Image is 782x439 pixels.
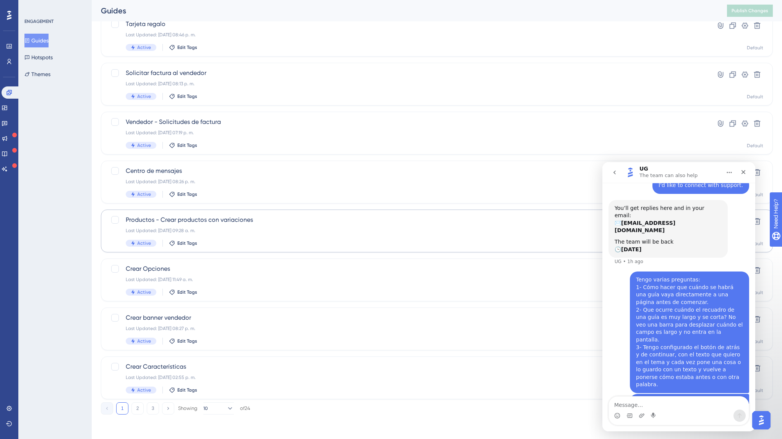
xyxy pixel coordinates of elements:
[169,240,197,246] button: Edit Tags
[126,276,687,283] div: Last Updated: [DATE] 11:49 a. m.
[750,409,773,432] iframe: UserGuiding AI Assistant Launcher
[24,34,49,47] button: Guides
[126,117,687,127] span: Vendedor - Solicitudes de factura
[203,405,208,411] span: 10
[18,2,48,11] span: Need Help?
[169,289,197,295] button: Edit Tags
[747,45,763,51] div: Default
[732,8,768,14] span: Publish Changes
[169,44,197,50] button: Edit Tags
[177,142,197,148] span: Edit Tags
[137,44,151,50] span: Active
[126,130,687,136] div: Last Updated: [DATE] 07:19 p. m.
[24,50,53,64] button: Hotspots
[177,240,197,246] span: Edit Tags
[747,143,763,149] div: Default
[240,405,250,412] div: of 24
[126,215,687,224] span: Productos - Crear productos con variaciones
[24,67,50,81] button: Themes
[126,179,687,185] div: Last Updated: [DATE] 08:26 p. m.
[101,5,708,16] div: Guides
[137,142,151,148] span: Active
[126,20,687,29] span: Tarjeta regalo
[131,402,144,415] button: 2
[169,338,197,344] button: Edit Tags
[169,387,197,393] button: Edit Tags
[137,387,151,393] span: Active
[177,338,197,344] span: Edit Tags
[177,289,197,295] span: Edit Tags
[137,338,151,344] span: Active
[116,402,128,415] button: 1
[126,166,687,176] span: Centro de mensajes
[126,264,687,273] span: Crear Opciones
[203,402,234,415] button: 10
[126,362,687,371] span: Crear Características
[178,405,197,412] div: Showing
[747,94,763,100] div: Default
[177,44,197,50] span: Edit Tags
[126,313,687,322] span: Crear banner vendedor
[147,402,159,415] button: 3
[137,191,151,197] span: Active
[137,240,151,246] span: Active
[126,81,687,87] div: Last Updated: [DATE] 08:13 p. m.
[126,228,687,234] div: Last Updated: [DATE] 09:28 a. m.
[24,18,54,24] div: ENGAGEMENT
[169,191,197,197] button: Edit Tags
[137,289,151,295] span: Active
[169,93,197,99] button: Edit Tags
[602,162,755,431] iframe: Intercom live chat
[126,32,687,38] div: Last Updated: [DATE] 08:46 p. m.
[727,5,773,17] button: Publish Changes
[137,93,151,99] span: Active
[177,191,197,197] span: Edit Tags
[177,387,197,393] span: Edit Tags
[169,142,197,148] button: Edit Tags
[126,374,687,380] div: Last Updated: [DATE] 02:55 p. m.
[126,68,687,78] span: Solicitar factura al vendedor
[177,93,197,99] span: Edit Tags
[126,325,687,332] div: Last Updated: [DATE] 08:27 p. m.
